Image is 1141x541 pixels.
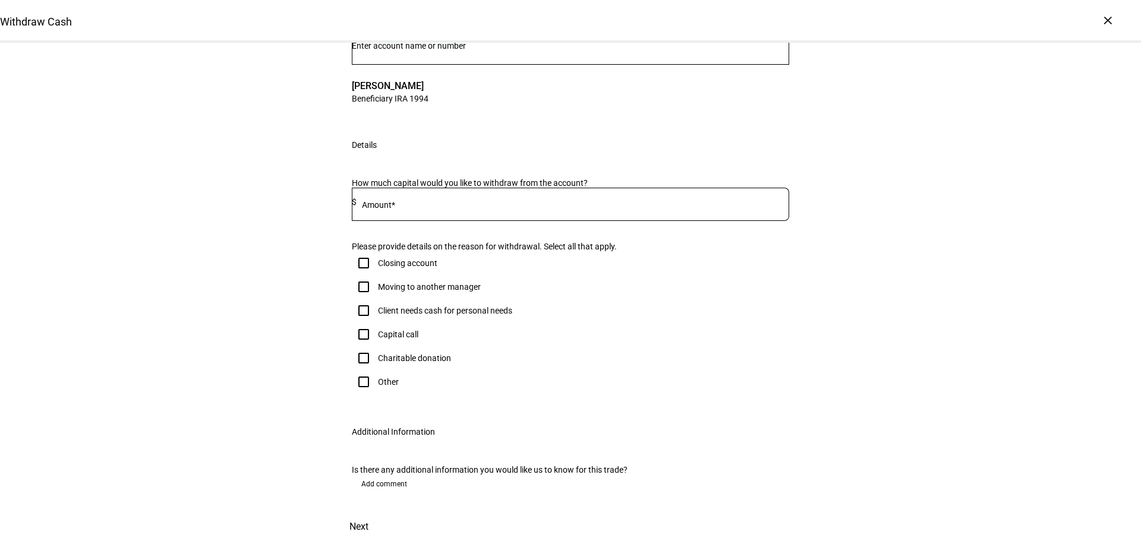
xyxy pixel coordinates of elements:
[352,140,377,150] div: Details
[378,353,451,363] div: Charitable donation
[352,197,357,207] span: $
[352,79,428,93] span: [PERSON_NAME]
[362,200,395,210] mat-label: Amount*
[378,377,399,387] div: Other
[352,178,789,188] div: How much capital would you like to withdraw from the account?
[1098,11,1117,30] div: ×
[378,282,481,292] div: Moving to another manager
[352,474,417,493] button: Add comment
[333,512,385,541] button: Next
[352,427,435,436] div: Additional Information
[352,41,789,50] input: Number
[352,93,428,104] span: Beneficiary IRA 1994
[378,258,437,268] div: Closing account
[352,465,789,474] div: Is there any additional information you would like us to know for this trade?
[378,306,512,315] div: Client needs cash for personal needs
[378,330,418,339] div: Capital call
[352,242,789,251] div: Please provide details on the reason for withdrawal. Select all that apply.
[349,512,368,541] span: Next
[361,474,407,493] span: Add comment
